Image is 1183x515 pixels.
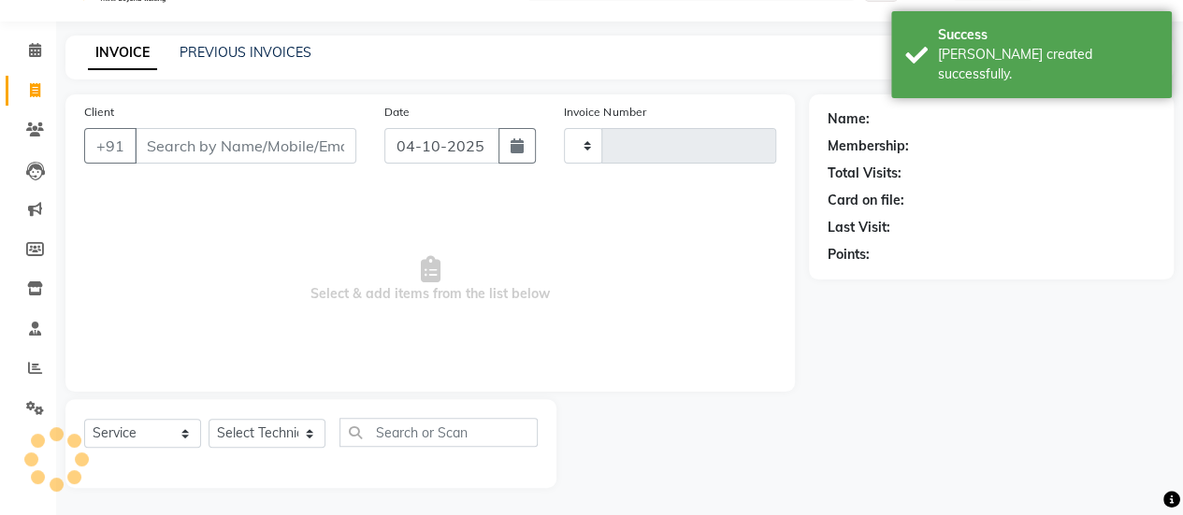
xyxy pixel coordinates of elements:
input: Search or Scan [339,418,538,447]
input: Search by Name/Mobile/Email/Code [135,128,356,164]
div: Points: [828,245,870,265]
div: Last Visit: [828,218,890,237]
a: PREVIOUS INVOICES [180,44,311,61]
div: Success [938,25,1158,45]
div: Card on file: [828,191,904,210]
label: Date [384,104,410,121]
label: Invoice Number [564,104,645,121]
div: Total Visits: [828,164,902,183]
div: Name: [828,109,870,129]
button: +91 [84,128,137,164]
a: INVOICE [88,36,157,70]
label: Client [84,104,114,121]
div: Membership: [828,136,909,156]
div: Bill created successfully. [938,45,1158,84]
span: Select & add items from the list below [84,186,776,373]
